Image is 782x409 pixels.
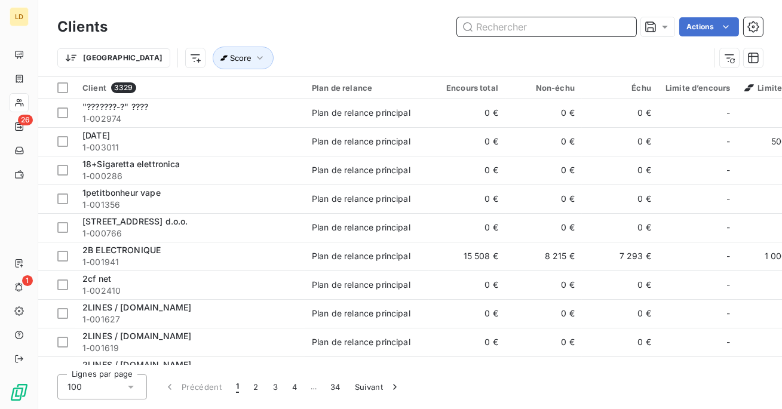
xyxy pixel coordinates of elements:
[582,299,658,328] td: 0 €
[429,184,505,213] td: 0 €
[323,374,348,399] button: 34
[726,336,730,348] span: -
[82,256,298,268] span: 1-001941
[82,142,298,153] span: 1-003011
[582,156,658,184] td: 0 €
[429,127,505,156] td: 0 €
[18,115,33,125] span: 26
[312,164,410,176] div: Plan de relance principal
[285,374,304,399] button: 4
[429,299,505,328] td: 0 €
[505,299,582,328] td: 0 €
[582,242,658,270] td: 7 293 €
[312,136,410,147] div: Plan de relance principal
[312,250,410,262] div: Plan de relance principal
[582,127,658,156] td: 0 €
[82,302,191,312] span: 2LINES / [DOMAIN_NAME]
[10,117,28,136] a: 26
[230,53,252,63] span: Score
[82,285,298,297] span: 1-002410
[726,193,730,205] span: -
[246,374,265,399] button: 2
[312,83,422,93] div: Plan de relance
[582,213,658,242] td: 0 €
[582,99,658,127] td: 0 €
[582,270,658,299] td: 0 €
[348,374,408,399] button: Suivant
[726,107,730,119] span: -
[82,227,298,239] span: 1-000766
[429,270,505,299] td: 0 €
[82,313,298,325] span: 1-001627
[236,381,239,393] span: 1
[111,82,136,93] span: 3329
[82,199,298,211] span: 1-001356
[726,222,730,233] span: -
[505,356,582,385] td: 0 €
[82,187,161,198] span: 1petitbonheur vape
[82,159,180,169] span: 18+Sigaretta elettronica
[726,307,730,319] span: -
[505,270,582,299] td: 0 €
[82,273,111,284] span: 2cf net
[82,130,110,140] span: [DATE]
[589,83,651,93] div: Échu
[505,127,582,156] td: 0 €
[582,328,658,356] td: 0 €
[10,383,29,402] img: Logo LeanPay
[312,107,410,119] div: Plan de relance principal
[312,222,410,233] div: Plan de relance principal
[57,48,170,67] button: [GEOGRAPHIC_DATA]
[312,279,410,291] div: Plan de relance principal
[312,193,410,205] div: Plan de relance principal
[82,83,106,93] span: Client
[582,184,658,213] td: 0 €
[68,381,82,393] span: 100
[726,136,730,147] span: -
[505,213,582,242] td: 0 €
[82,170,298,182] span: 1-000286
[312,307,410,319] div: Plan de relance principal
[429,99,505,127] td: 0 €
[457,17,636,36] input: Rechercher
[266,374,285,399] button: 3
[505,99,582,127] td: 0 €
[513,83,575,93] div: Non-échu
[726,164,730,176] span: -
[82,216,188,226] span: [STREET_ADDRESS] d.o.o.
[505,328,582,356] td: 0 €
[304,377,323,396] span: …
[726,250,730,262] span: -
[726,279,730,291] span: -
[10,7,29,26] div: LD
[57,16,108,38] h3: Clients
[22,275,33,286] span: 1
[213,47,274,69] button: Score
[429,356,505,385] td: 0 €
[82,331,191,341] span: 2LINES / [DOMAIN_NAME]
[505,184,582,213] td: 0 €
[505,156,582,184] td: 0 €
[82,342,298,354] span: 1-001619
[82,359,191,370] span: 2LINES / [DOMAIN_NAME]
[157,374,229,399] button: Précédent
[679,17,739,36] button: Actions
[505,242,582,270] td: 8 215 €
[436,83,498,93] div: Encours total
[429,213,505,242] td: 0 €
[429,242,505,270] td: 15 508 €
[666,83,730,93] div: Limite d’encours
[312,336,410,348] div: Plan de relance principal
[229,374,246,399] button: 1
[82,245,161,255] span: 2B ELECTRONIQUE
[429,156,505,184] td: 0 €
[429,328,505,356] td: 0 €
[582,356,658,385] td: 0 €
[82,113,298,125] span: 1-002974
[82,102,148,112] span: "???????-?" ????
[741,368,770,397] iframe: Intercom live chat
